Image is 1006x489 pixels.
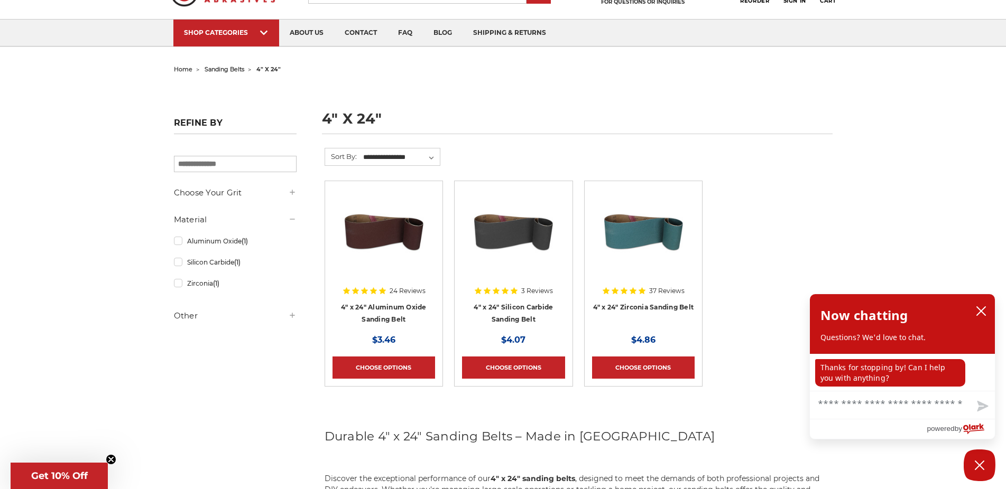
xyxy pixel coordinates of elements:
a: 4" x 24" Silicon Carbide Sanding Belt [474,303,553,323]
a: Aluminum Oxide [174,232,297,250]
button: Close teaser [106,454,116,465]
span: (1) [242,237,248,245]
a: about us [279,20,334,46]
strong: 4" x 24" sanding belts [491,474,575,483]
span: 3 Reviews [521,288,553,294]
p: Questions? We'd love to chat. [820,332,984,343]
a: Choose Options [592,356,695,379]
span: $4.86 [631,335,656,345]
span: Get 10% Off [31,470,88,482]
div: olark chatbox [809,294,995,439]
h5: Choose Your Grit [174,186,297,199]
label: Sort By: [325,148,357,164]
img: 4" x 24" Aluminum Oxide Sanding Belt [342,189,426,273]
img: 4" x 24" Silicon Carbide File Belt [471,189,556,273]
a: faq [387,20,423,46]
a: contact [334,20,387,46]
a: Powered by Olark [927,419,995,439]
div: SHOP CATEGORIES [184,29,269,36]
span: $3.46 [372,335,395,345]
select: Sort By: [362,149,440,165]
p: Thanks for stopping by! Can I help you with anything? [815,359,965,387]
h1: 4" x 24" [322,111,833,134]
button: Close Chatbox [964,449,995,481]
span: 24 Reviews [390,288,426,294]
h5: Other [174,309,297,322]
span: 4" x 24" [256,65,281,73]
img: 4" x 24" Zirconia Sanding Belt [601,189,686,273]
h2: Now chatting [820,305,908,326]
span: Discover the exceptional performance of our [325,474,491,483]
span: 37 Reviews [649,288,685,294]
a: Choose Options [333,356,435,379]
a: Silicon Carbide [174,253,297,271]
span: (1) [234,258,241,266]
a: 4" x 24" Aluminum Oxide Sanding Belt [341,303,427,323]
h5: Refine by [174,118,297,134]
button: close chatbox [973,303,990,319]
a: 4" x 24" Aluminum Oxide Sanding Belt [333,189,435,291]
span: $4.07 [501,335,525,345]
div: chat [810,354,995,391]
a: 4" x 24" Zirconia Sanding Belt [593,303,694,311]
span: by [955,422,962,435]
a: blog [423,20,463,46]
a: 4" x 24" Silicon Carbide File Belt [462,189,565,291]
a: sanding belts [205,65,244,73]
span: Durable 4" x 24" Sanding Belts – Made in [GEOGRAPHIC_DATA] [325,429,715,444]
span: (1) [213,279,219,287]
h5: Material [174,213,297,226]
a: home [174,65,192,73]
a: Zirconia [174,274,297,293]
div: Get 10% OffClose teaser [11,463,108,489]
span: powered [927,422,954,435]
a: 4" x 24" Zirconia Sanding Belt [592,189,695,291]
a: Choose Options [462,356,565,379]
button: Send message [968,394,995,419]
a: shipping & returns [463,20,557,46]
